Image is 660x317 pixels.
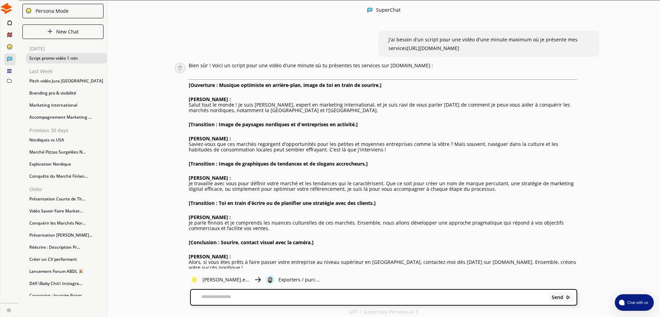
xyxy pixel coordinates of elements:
a: [URL][DOMAIN_NAME] [407,45,459,51]
div: Créer un CV performant [26,254,107,265]
strong: [Transition : Toi en train d’écrire ou de planifier une stratégie avec des clients.] [189,200,376,206]
p: GPT + Supercopy Persona-AI 3 [349,309,418,315]
img: Close [26,8,32,14]
div: Persona Mode [33,8,69,14]
div: v 4.0.25 [19,11,34,17]
div: Script promo vidéo 1 min [26,53,107,63]
img: Close [7,308,11,312]
div: SuperChat [376,7,401,14]
div: Nordiques vs USA [26,135,107,145]
div: Vidéo Savoir-Faire Market... [26,206,107,216]
img: Close [175,63,185,73]
div: Conquérir les Marchés Nor... [26,218,107,228]
span: J'ai besoin d'un script pour une vidéo d'une minute maximum où je présente mes services [388,36,578,51]
div: Présentation [PERSON_NAME]... [26,230,107,240]
strong: [Transition : Image de paysages nordiques et d'entreprises en activité.] [189,121,358,128]
div: Marché Pizzas Surgelées N... [26,147,107,157]
img: tab_domain_overview_orange.svg [28,40,33,46]
div: Mots-clés [86,41,106,45]
strong: [Ouverture : Musique optimiste en arrière-plan, image de toi en train de sourire.] [189,82,382,88]
button: atlas-launcher [615,294,654,311]
img: Close [190,276,198,284]
b: Send [552,295,563,300]
img: Close [1,3,12,14]
p: [DATE] [29,46,107,51]
img: Close [47,29,53,34]
img: logo_orange.svg [11,11,17,17]
div: Réécrire : Description Pr... [26,242,107,252]
div: Cocooning : Journée Pyjam... [26,290,107,301]
p: Je travaille avec vous pour définir votre marché et les tendances qui le caractérisent. Que ce so... [189,181,577,192]
strong: [PERSON_NAME] : [189,135,231,142]
p: Older [29,187,107,192]
strong: [PERSON_NAME] : [189,253,231,260]
a: Close [1,303,18,315]
div: Marketing international [26,100,107,110]
img: Close [266,276,274,284]
div: Défi \Baby Chic\ Instagra... [26,278,107,289]
div: Conquête du Marché Finlan... [26,171,107,181]
img: website_grey.svg [11,18,17,23]
div: Présentation Courte de Th... [26,194,107,204]
strong: [Transition : Image de graphiques de tendances et de slogans accrocheurs.] [189,160,368,167]
div: Pitch vidéo Jura [GEOGRAPHIC_DATA] [26,76,107,86]
p: Salut tout le monde ! Je suis [PERSON_NAME], expert en marketing international, et je suis ravi d... [189,102,577,113]
strong: [PERSON_NAME] : [189,96,231,102]
p: Saviez-vous que ces marchés regorgent d'opportunités pour les petites et moyennes entreprises com... [189,141,577,152]
p: New Chat [56,29,79,34]
p: Last Week [29,69,107,74]
div: Branding pro & visibilité [26,88,107,98]
div: Lancement Forum ABDL 🎉 [26,266,107,277]
div: Domaine: [URL] [18,18,51,23]
p: [PERSON_NAME].e... [203,277,249,283]
div: Exploration Nordique [26,159,107,169]
p: Bien sûr ! Voici un script pour une vidéo d'une minute où tu présentes tes services sur [DOMAIN_N... [189,63,577,68]
img: tab_keywords_by_traffic_grey.svg [78,40,84,46]
strong: [PERSON_NAME] : [189,214,231,220]
img: Close [254,276,262,284]
p: Alors, si vous êtes prêts à faire passer votre entreprise au niveau supérieur en [GEOGRAPHIC_DATA... [189,259,577,270]
p: Previous 30 days [29,128,107,133]
strong: [PERSON_NAME] : [189,175,231,181]
div: Domaine [36,41,53,45]
div: Accompagnement Marketing ... [26,112,107,122]
span: Chat with us [624,300,650,305]
p: Exporters / purc... [278,277,320,283]
img: Close [367,7,373,13]
img: Close [566,295,571,300]
p: Je parle finnois et je comprends les nuances culturelles de ces marchés. Ensemble, nous allons dé... [189,220,577,231]
strong: [Conclusion : Sourire, contact visuel avec la caméra.] [189,239,314,246]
